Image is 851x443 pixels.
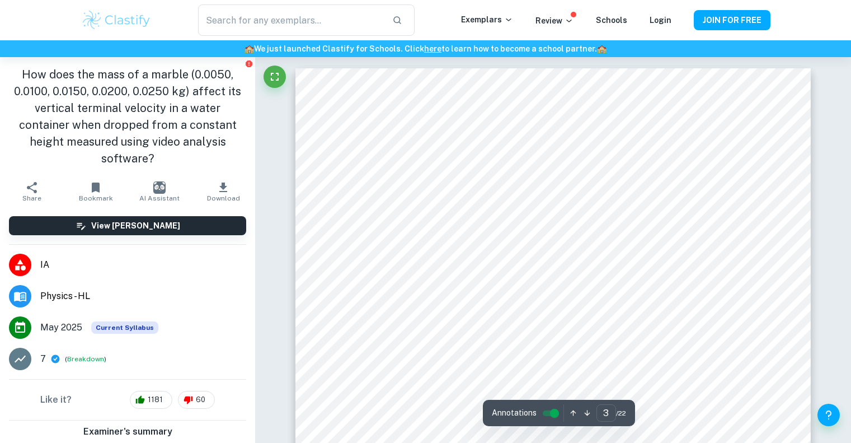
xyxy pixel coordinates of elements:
span: May 2025 [40,321,82,334]
button: JOIN FOR FREE [694,10,770,30]
input: Search for any exemplars... [198,4,383,36]
span: Physics - HL [40,290,246,303]
span: 1181 [142,394,169,405]
button: View [PERSON_NAME] [9,216,246,235]
p: Exemplars [461,13,513,26]
span: ( ) [65,354,106,365]
button: AI Assistant [128,176,191,207]
h6: Like it? [40,393,72,407]
img: Clastify logo [81,9,152,31]
button: Breakdown [67,354,104,364]
button: Download [191,176,255,207]
button: Help and Feedback [817,404,840,426]
span: 🏫 [597,44,606,53]
span: Annotations [492,407,537,419]
span: Bookmark [79,194,113,202]
div: 60 [178,391,215,409]
span: Download [207,194,240,202]
h1: How does the mass of a marble (0.0050, 0.0100, 0.0150, 0.0200, 0.0250 kg) affect its vertical ter... [9,66,246,167]
a: Login [650,16,671,25]
div: 1181 [130,391,172,409]
button: Bookmark [64,176,128,207]
div: This exemplar is based on the current syllabus. Feel free to refer to it for inspiration/ideas wh... [91,321,158,334]
span: 60 [190,394,211,405]
span: Current Syllabus [91,321,158,334]
span: IA [40,258,246,272]
img: AI Assistant [153,181,166,194]
p: 7 [40,352,46,366]
button: Report issue [245,59,253,68]
span: / 22 [616,408,626,418]
h6: We just launched Clastify for Schools. Click to learn how to become a school partner. [2,43,849,55]
h6: Examiner's summary [4,425,251,439]
a: here [424,44,441,53]
span: Share [22,194,41,202]
a: Schools [596,16,627,25]
span: AI Assistant [139,194,180,202]
p: Review [535,15,573,27]
h6: View [PERSON_NAME] [91,220,180,232]
button: Fullscreen [264,66,286,88]
span: 🏫 [245,44,254,53]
